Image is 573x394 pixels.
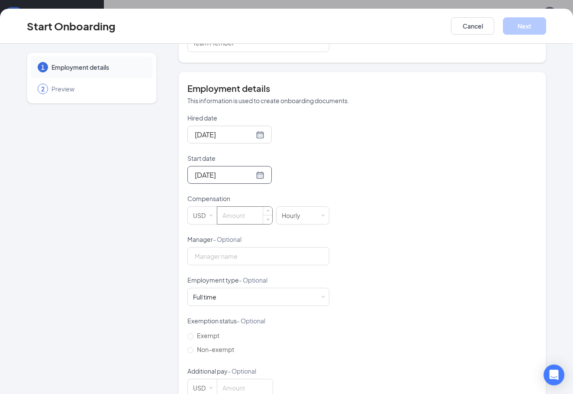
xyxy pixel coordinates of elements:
[193,345,238,353] span: Non-exempt
[187,96,537,105] p: This information is used to create onboarding documents.
[213,235,241,243] span: - Optional
[503,17,546,35] button: Next
[263,215,272,224] span: Decrease Value
[193,293,216,301] div: Full time
[187,194,329,203] p: Compensation
[451,17,494,35] button: Cancel
[41,85,45,93] span: 2
[193,207,212,224] div: USD
[187,114,329,122] p: Hired date
[228,367,256,375] span: - Optional
[187,82,537,94] h4: Employment details
[193,332,223,339] span: Exempt
[193,293,222,301] div: [object Object]
[187,154,329,163] p: Start date
[187,316,329,325] p: Exemption status
[237,317,265,325] span: - Optional
[217,207,272,224] input: Amount
[263,207,272,215] span: Increase Value
[195,129,254,140] input: Sep 15, 2025
[544,365,564,385] div: Open Intercom Messenger
[52,85,144,93] span: Preview
[187,367,329,375] p: Additional pay
[187,276,329,284] p: Employment type
[195,169,254,180] input: Sep 15, 2025
[27,19,116,33] h3: Start Onboarding
[41,63,45,72] span: 1
[52,63,144,72] span: Employment details
[239,276,267,284] span: - Optional
[187,247,329,265] input: Manager name
[187,235,329,244] p: Manager
[282,207,306,224] div: Hourly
